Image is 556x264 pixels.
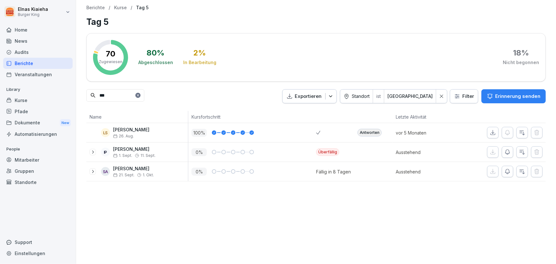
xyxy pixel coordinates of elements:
[191,148,207,156] p: 0 %
[3,58,73,69] a: Berichte
[99,59,122,65] p: Zugewiesen
[3,24,73,35] a: Home
[495,93,540,100] p: Erinnerung senden
[106,50,115,58] p: 70
[316,148,339,156] div: Überfällig
[131,5,132,11] p: /
[3,144,73,154] p: People
[3,237,73,248] div: Support
[3,177,73,188] a: Standorte
[3,154,73,165] a: Mitarbeiter
[114,5,127,11] a: Kurse
[396,168,456,175] p: Ausstehend
[295,93,321,100] p: Exportieren
[513,49,529,57] div: 18 %
[3,248,73,259] a: Einstellungen
[136,5,148,11] p: Tag 5
[90,114,185,120] p: Name
[113,127,149,133] p: [PERSON_NAME]
[86,16,546,28] h1: Tag 5
[503,59,539,66] div: Nicht begonnen
[396,129,456,136] p: vor 5 Monaten
[191,168,207,176] p: 0 %
[450,90,478,103] button: Filter
[113,134,134,138] span: 26. Aug.
[138,59,173,66] div: Abgeschlossen
[191,114,313,120] p: Kursfortschritt
[86,5,105,11] a: Berichte
[373,90,384,103] div: ist
[3,95,73,106] a: Kurse
[3,69,73,80] a: Veranstaltungen
[3,128,73,140] a: Automatisierungen
[396,149,456,156] p: Ausstehend
[101,128,110,137] div: LS
[183,59,216,66] div: In Bearbeitung
[109,5,110,11] p: /
[147,49,165,57] div: 80 %
[3,117,73,129] a: DokumenteNew
[3,106,73,117] a: Pfade
[3,47,73,58] a: Audits
[18,7,48,12] p: Elnas Kiaieha
[282,89,337,104] button: Exportieren
[101,167,110,176] div: SA
[101,148,110,157] div: IP
[3,84,73,95] p: Library
[143,173,154,177] span: 1. Okt.
[60,119,71,127] div: New
[454,93,474,99] div: Filter
[316,168,351,175] div: Fällig in 8 Tagen
[113,173,134,177] span: 21. Sept.
[113,166,154,172] p: [PERSON_NAME]
[396,114,453,120] p: Letzte Aktivität
[357,129,382,136] div: Antworten
[18,12,48,17] p: Burger King
[191,129,207,137] p: 100 %
[113,147,155,152] p: [PERSON_NAME]
[3,35,73,47] a: News
[194,49,206,57] div: 2 %
[387,93,433,99] div: [GEOGRAPHIC_DATA]
[141,153,155,158] span: 11. Sept.
[481,89,546,103] button: Erinnerung senden
[113,153,132,158] span: 1. Sept.
[3,117,73,129] div: Dokumente
[3,165,73,177] a: Gruppen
